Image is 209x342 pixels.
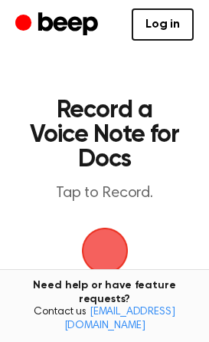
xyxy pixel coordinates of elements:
[9,306,200,333] span: Contact us
[28,98,181,172] h1: Record a Voice Note for Docs
[15,10,102,40] a: Beep
[28,184,181,203] p: Tap to Record.
[64,307,175,331] a: [EMAIL_ADDRESS][DOMAIN_NAME]
[132,8,194,41] a: Log in
[82,228,128,274] button: Beep Logo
